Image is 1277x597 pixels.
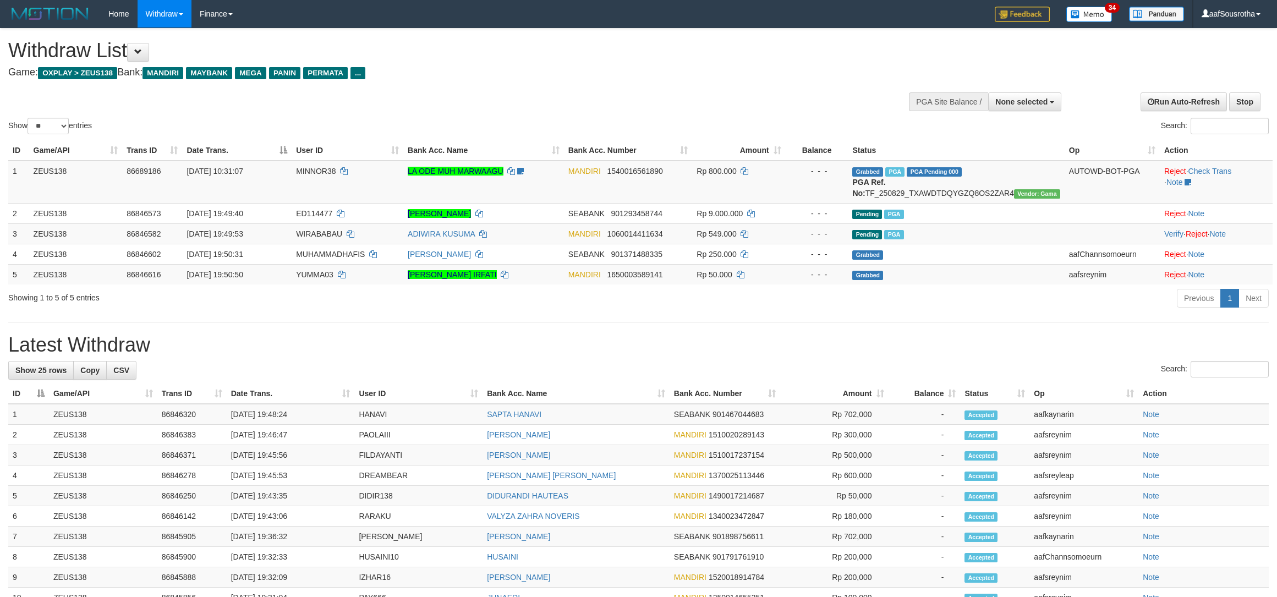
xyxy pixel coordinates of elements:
td: 2 [8,425,49,445]
a: Next [1238,289,1269,308]
td: [DATE] 19:32:09 [227,567,355,588]
span: [DATE] 19:50:31 [187,250,243,259]
td: · [1160,264,1273,284]
a: [PERSON_NAME] [PERSON_NAME] [487,471,616,480]
th: User ID: activate to sort column ascending [354,384,483,404]
td: ZEUS138 [49,425,157,445]
td: ZEUS138 [49,465,157,486]
img: MOTION_logo.png [8,6,92,22]
span: Copy 1490017214687 to clipboard [709,491,764,500]
td: aafsreynim [1029,486,1138,506]
th: Game/API: activate to sort column ascending [49,384,157,404]
td: - [889,404,961,425]
span: Marked by aafkaynarin [884,210,903,219]
td: HANAVI [354,404,483,425]
span: Grabbed [852,271,883,280]
span: [DATE] 19:49:40 [187,209,243,218]
span: Rp 800.000 [697,167,736,176]
span: Copy 901371488335 to clipboard [611,250,662,259]
span: YUMMA03 [296,270,333,279]
span: MANDIRI [568,270,601,279]
a: VALYZA ZAHRA NOVERIS [487,512,579,521]
a: Reject [1164,209,1186,218]
img: panduan.png [1129,7,1184,21]
td: 6 [8,506,49,527]
td: [DATE] 19:45:53 [227,465,355,486]
span: Copy 1370025113446 to clipboard [709,471,764,480]
span: 34 [1105,3,1120,13]
td: Rp 200,000 [780,547,889,567]
span: Copy 901791761910 to clipboard [713,552,764,561]
td: [DATE] 19:32:33 [227,547,355,567]
a: Note [1188,209,1205,218]
div: - - - [790,249,844,260]
a: Reject [1164,270,1186,279]
span: 86846602 [127,250,161,259]
td: - [889,425,961,445]
td: 1 [8,404,49,425]
a: [PERSON_NAME] [487,430,550,439]
td: 86846250 [157,486,227,506]
span: Copy 1340023472847 to clipboard [709,512,764,521]
a: Verify [1164,229,1183,238]
td: ZEUS138 [49,527,157,547]
td: Rp 600,000 [780,465,889,486]
td: ZEUS138 [29,244,123,264]
td: 86846278 [157,465,227,486]
span: SEABANK [674,532,710,541]
span: 86689186 [127,167,161,176]
td: - [889,527,961,547]
span: PERMATA [303,67,348,79]
a: Note [1143,491,1159,500]
th: ID [8,140,29,161]
td: 86846142 [157,506,227,527]
a: Note [1143,512,1159,521]
a: LA ODE MUH MARWAAGU [408,167,503,176]
a: Note [1143,573,1159,582]
th: Op: activate to sort column ascending [1029,384,1138,404]
a: Stop [1229,92,1260,111]
span: 86846573 [127,209,161,218]
td: aafkaynarin [1029,404,1138,425]
th: Bank Acc. Name: activate to sort column ascending [403,140,564,161]
td: 86846383 [157,425,227,445]
td: aafChannsomoeurn [1065,244,1160,264]
td: 9 [8,567,49,588]
span: Show 25 rows [15,366,67,375]
span: Grabbed [852,167,883,177]
th: Bank Acc. Number: activate to sort column ascending [564,140,693,161]
span: Copy 1540016561890 to clipboard [607,167,663,176]
td: Rp 500,000 [780,445,889,465]
span: Rp 549.000 [697,229,736,238]
a: ADIWIRA KUSUMA [408,229,475,238]
input: Search: [1191,118,1269,134]
a: Note [1188,250,1205,259]
span: MUHAMMADHAFIS [296,250,365,259]
span: Pending [852,210,882,219]
td: TF_250829_TXAWDTDQYGZQ8OS2ZAR4 [848,161,1064,204]
td: Rp 702,000 [780,404,889,425]
a: SAPTA HANAVI [487,410,541,419]
a: Reject [1164,250,1186,259]
span: Copy 901293458744 to clipboard [611,209,662,218]
td: ZEUS138 [29,264,123,284]
a: Note [1188,270,1205,279]
a: DIDURANDI HAUTEAS [487,491,568,500]
span: Accepted [964,553,998,562]
span: SEABANK [568,250,605,259]
a: Note [1143,532,1159,541]
td: Rp 200,000 [780,567,889,588]
a: Note [1143,430,1159,439]
a: Previous [1177,289,1221,308]
td: 3 [8,445,49,465]
img: Button%20Memo.svg [1066,7,1112,22]
td: · [1160,244,1273,264]
span: Copy 1510017237154 to clipboard [709,451,764,459]
span: PANIN [269,67,300,79]
td: aafChannsomoeurn [1029,547,1138,567]
th: Amount: activate to sort column ascending [780,384,889,404]
span: MAYBANK [186,67,232,79]
span: SEABANK [674,552,710,561]
td: 86845905 [157,527,227,547]
a: 1 [1220,289,1239,308]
